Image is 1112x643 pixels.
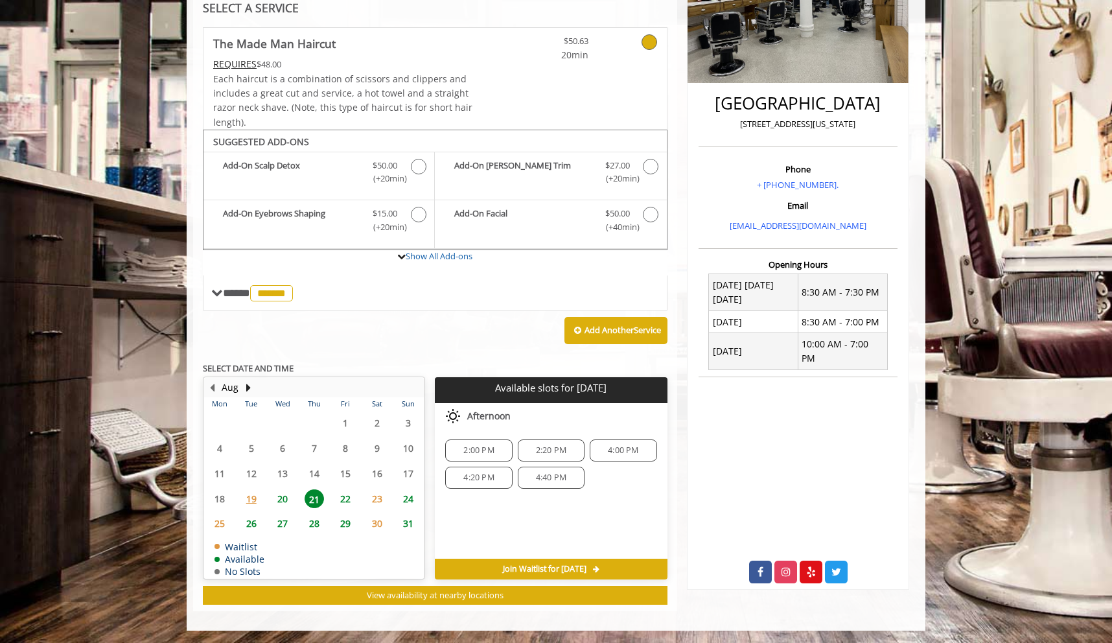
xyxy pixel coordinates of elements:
td: Select day24 [393,486,424,511]
div: SELECT A SERVICE [203,2,667,14]
span: 21 [305,489,324,508]
b: Add-On [PERSON_NAME] Trim [454,159,592,186]
td: Select day29 [330,511,361,536]
a: Show All Add-ons [406,250,472,262]
label: Add-On Facial [441,207,660,237]
span: $50.00 [373,159,397,172]
span: 28 [305,514,324,533]
button: Next Month [243,380,253,395]
td: [DATE] [709,311,798,333]
span: 23 [367,489,387,508]
th: Sun [393,397,424,410]
div: 4:40 PM [518,467,585,489]
b: Add-On Scalp Detox [223,159,360,186]
b: Add-On Facial [454,207,592,234]
span: 31 [399,514,418,533]
th: Thu [298,397,329,410]
a: + [PHONE_NUMBER]. [757,179,839,191]
p: [STREET_ADDRESS][US_STATE] [702,117,894,131]
span: 26 [242,514,261,533]
td: Select day21 [298,486,329,511]
p: Available slots for [DATE] [440,382,662,393]
td: [DATE] [709,333,798,370]
td: Waitlist [214,542,264,552]
span: Afternoon [467,411,511,421]
td: Select day28 [298,511,329,536]
label: Add-On Scalp Detox [210,159,428,189]
span: Each haircut is a combination of scissors and clippers and includes a great cut and service, a ho... [213,73,472,128]
div: $48.00 [213,57,474,71]
td: Available [214,554,264,564]
span: 27 [273,514,292,533]
th: Sat [361,397,392,410]
td: Select day20 [267,486,298,511]
span: $27.00 [605,159,630,172]
th: Mon [204,397,235,410]
td: Select day25 [204,511,235,536]
h3: Phone [702,165,894,174]
span: 22 [336,489,355,508]
td: 10:00 AM - 7:00 PM [798,333,887,370]
div: 4:20 PM [445,467,512,489]
td: [DATE] [DATE] [DATE] [709,274,798,311]
span: View availability at nearby locations [367,589,504,601]
td: 8:30 AM - 7:30 PM [798,274,887,311]
span: This service needs some Advance to be paid before we block your appointment [213,58,257,70]
b: Add-On Eyebrows Shaping [223,207,360,234]
span: 4:20 PM [463,473,494,483]
span: (+20min ) [598,172,636,185]
th: Tue [235,397,266,410]
span: 4:00 PM [608,445,638,456]
span: 2:20 PM [536,445,566,456]
td: 8:30 AM - 7:00 PM [798,311,887,333]
span: 30 [367,514,387,533]
th: Wed [267,397,298,410]
span: $50.00 [605,207,630,220]
td: No Slots [214,567,264,576]
span: Join Waitlist for [DATE] [503,564,586,574]
button: View availability at nearby locations [203,586,667,605]
span: $15.00 [373,207,397,220]
b: The Made Man Haircut [213,34,336,53]
button: Previous Month [207,380,217,395]
th: Fri [330,397,361,410]
a: $50.63 [512,28,588,62]
span: 25 [210,514,229,533]
div: 4:00 PM [590,439,656,462]
td: Select day31 [393,511,424,536]
b: SELECT DATE AND TIME [203,362,294,374]
b: Add Another Service [585,324,661,336]
td: Select day23 [361,486,392,511]
td: Select day27 [267,511,298,536]
td: Select day30 [361,511,392,536]
span: 20 [273,489,292,508]
h2: [GEOGRAPHIC_DATA] [702,94,894,113]
label: Add-On Eyebrows Shaping [210,207,428,237]
img: afternoon slots [445,408,461,424]
span: 19 [242,489,261,508]
td: Select day19 [235,486,266,511]
td: Select day26 [235,511,266,536]
h3: Opening Hours [699,260,898,269]
span: 29 [336,514,355,533]
a: [EMAIL_ADDRESS][DOMAIN_NAME] [730,220,866,231]
button: Aug [222,380,238,395]
button: Add AnotherService [564,317,667,344]
td: Select day22 [330,486,361,511]
b: SUGGESTED ADD-ONS [213,135,309,148]
div: The Made Man Haircut Add-onS [203,130,667,250]
span: 24 [399,489,418,508]
h3: Email [702,201,894,210]
span: (+20min ) [366,172,404,185]
label: Add-On Beard Trim [441,159,660,189]
span: 20min [512,48,588,62]
span: 4:40 PM [536,473,566,483]
span: 2:00 PM [463,445,494,456]
div: 2:00 PM [445,439,512,462]
span: (+40min ) [598,220,636,234]
span: (+20min ) [366,220,404,234]
div: 2:20 PM [518,439,585,462]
